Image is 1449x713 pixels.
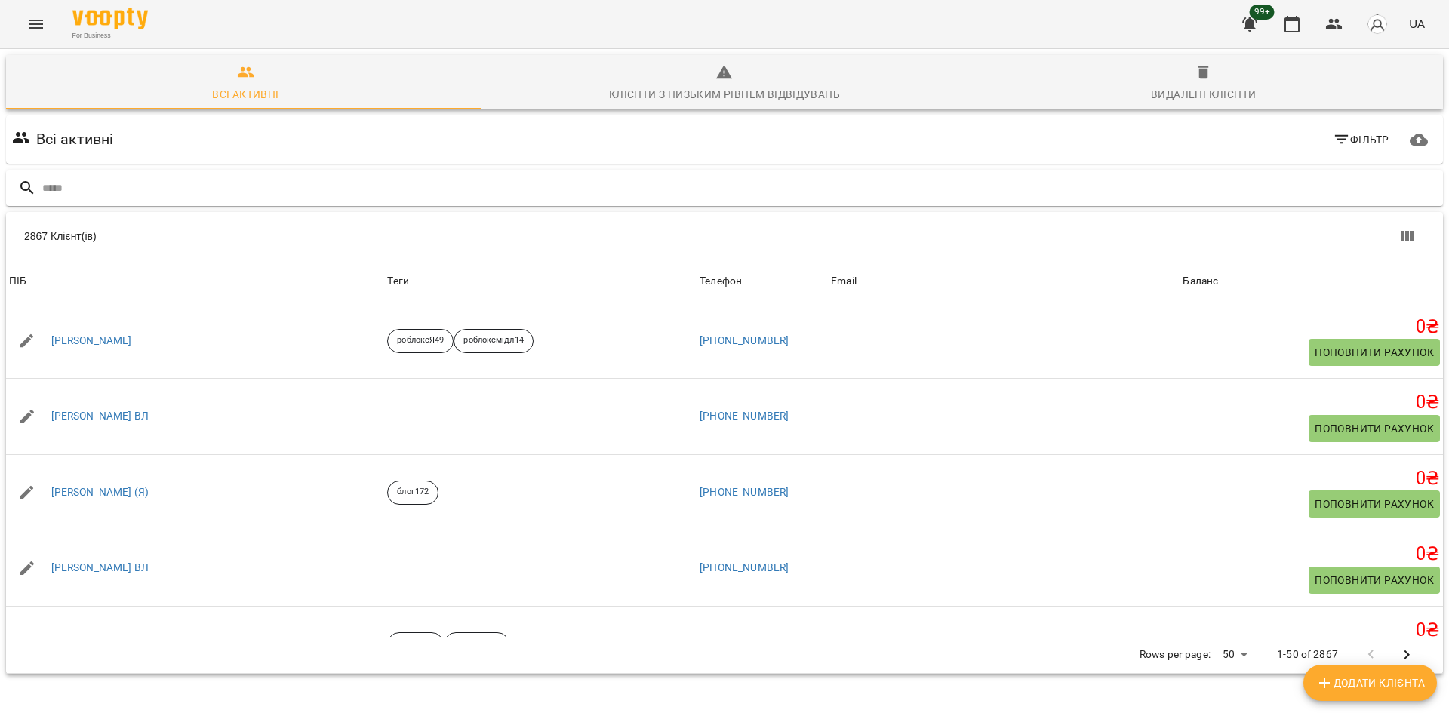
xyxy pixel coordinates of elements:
div: Видалені клієнти [1151,85,1256,103]
button: Поповнити рахунок [1309,490,1440,518]
p: роблоксЯ49 [397,334,444,347]
span: Поповнити рахунок [1315,495,1434,513]
a: [PHONE_NUMBER] [700,334,789,346]
button: Фільтр [1327,126,1395,153]
h5: 0 ₴ [1183,467,1440,490]
span: For Business [72,31,148,41]
span: Поповнити рахунок [1315,571,1434,589]
button: Next Page [1389,637,1425,673]
button: UA [1403,10,1431,38]
img: Voopty Logo [72,8,148,29]
span: Фільтр [1333,131,1389,149]
h5: 0 ₴ [1183,542,1440,566]
div: Телефон [700,272,742,290]
img: avatar_s.png [1367,14,1388,35]
span: 99+ [1250,5,1275,20]
h5: 0 ₴ [1183,315,1440,339]
p: роблоксмідл14 [463,334,523,347]
div: Клієнти з низьким рівнем відвідувань [609,85,840,103]
span: Поповнити рахунок [1315,420,1434,438]
h6: Всі активні [36,128,114,151]
p: 1-50 of 2867 [1277,647,1338,662]
a: [PHONE_NUMBER] [700,410,789,422]
div: Sort [831,272,857,290]
span: Телефон [700,272,825,290]
div: Sort [700,272,742,290]
h5: 0 ₴ [1183,619,1440,642]
span: UA [1409,16,1425,32]
p: Rows per page: [1140,647,1211,662]
button: Показати колонки [1389,218,1425,254]
div: ітстарт36 [387,632,444,656]
button: Поповнити рахунок [1309,415,1440,442]
div: Всі активні [212,85,278,103]
p: блог172 [397,486,429,499]
div: роблоксмідл14 [454,329,533,353]
button: Поповнити рахунок [1309,567,1440,594]
div: роблоксЯ49 [387,329,454,353]
h5: 0 ₴ [1183,391,1440,414]
a: [PERSON_NAME] [51,333,132,349]
div: Sort [9,272,26,290]
a: [PERSON_NAME] (Я) [51,485,149,500]
a: [PHONE_NUMBER] [700,561,789,573]
div: ітстартпро2 [444,632,509,656]
span: Баланс [1183,272,1440,290]
div: Table Toolbar [6,212,1443,260]
div: 50 [1217,644,1253,665]
div: 2867 Клієнт(ів) [24,229,743,244]
div: Sort [1183,272,1218,290]
a: [PERSON_NAME] ВЛ [51,409,149,424]
div: блог172 [387,481,438,505]
button: Додати клієнта [1303,665,1437,701]
button: Menu [18,6,54,42]
div: Email [831,272,857,290]
button: Поповнити рахунок [1309,339,1440,366]
span: Email [831,272,1177,290]
a: [PHONE_NUMBER] [700,486,789,498]
span: ПІБ [9,272,381,290]
div: ПІБ [9,272,26,290]
span: Поповнити рахунок [1315,343,1434,361]
a: [PERSON_NAME] ВЛ [51,561,149,576]
div: Теги [387,272,694,290]
span: Додати клієнта [1315,674,1425,692]
div: Баланс [1183,272,1218,290]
